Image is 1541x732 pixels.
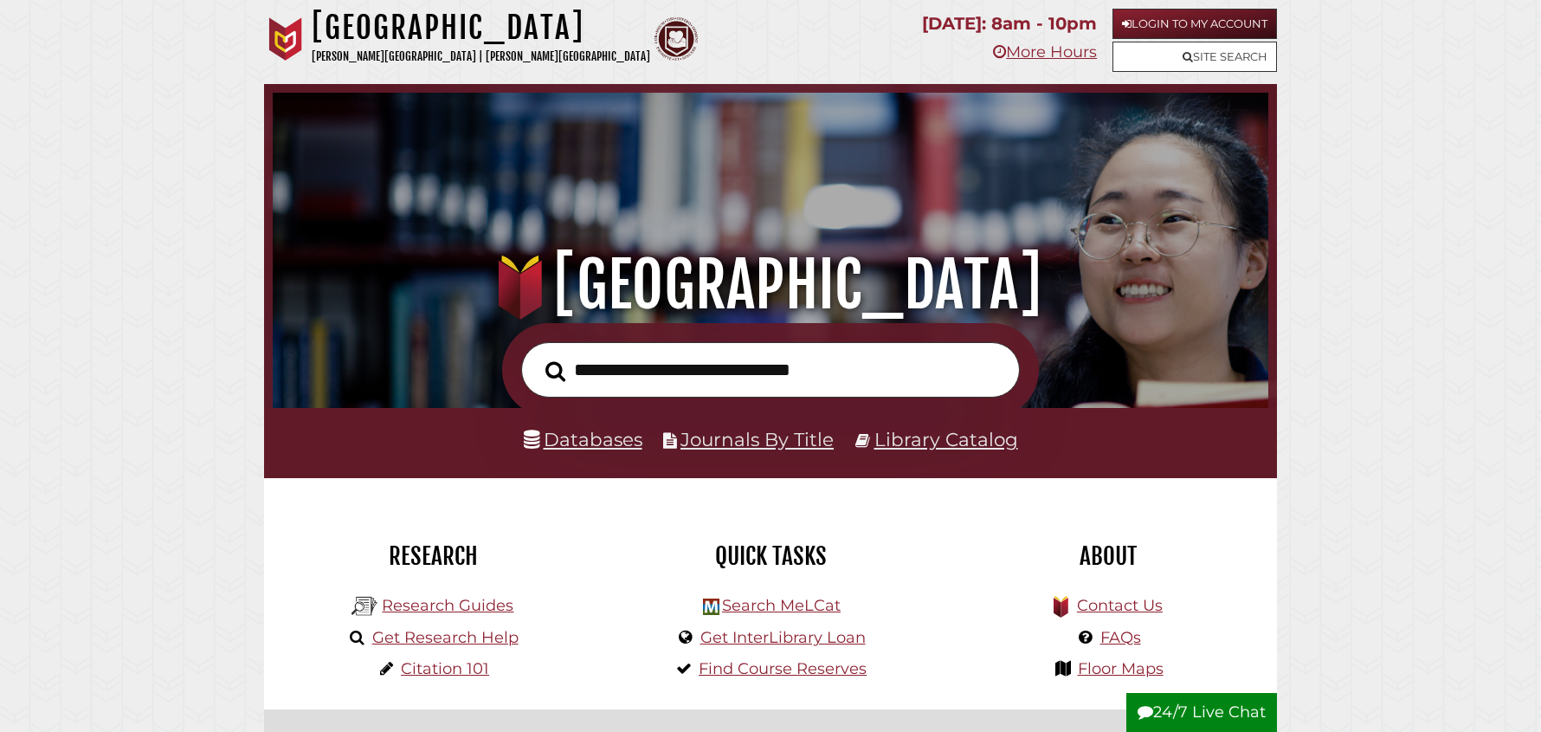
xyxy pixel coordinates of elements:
[545,360,565,382] i: Search
[312,9,650,47] h1: [GEOGRAPHIC_DATA]
[993,42,1097,62] a: More Hours
[296,247,1246,323] h1: [GEOGRAPHIC_DATA]
[401,659,489,678] a: Citation 101
[952,541,1264,571] h2: About
[1112,42,1277,72] a: Site Search
[654,17,698,61] img: Calvin Theological Seminary
[1112,9,1277,39] a: Login to My Account
[615,541,926,571] h2: Quick Tasks
[264,17,307,61] img: Calvin University
[922,9,1097,39] p: [DATE]: 8am - 10pm
[524,428,642,450] a: Databases
[722,596,841,615] a: Search MeLCat
[1077,596,1163,615] a: Contact Us
[277,541,589,571] h2: Research
[874,428,1018,450] a: Library Catalog
[1100,628,1141,647] a: FAQs
[372,628,519,647] a: Get Research Help
[700,628,866,647] a: Get InterLibrary Loan
[699,659,867,678] a: Find Course Reserves
[537,356,574,387] button: Search
[382,596,513,615] a: Research Guides
[351,593,377,619] img: Hekman Library Logo
[703,599,719,615] img: Hekman Library Logo
[680,428,834,450] a: Journals By Title
[312,47,650,67] p: [PERSON_NAME][GEOGRAPHIC_DATA] | [PERSON_NAME][GEOGRAPHIC_DATA]
[1078,659,1164,678] a: Floor Maps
